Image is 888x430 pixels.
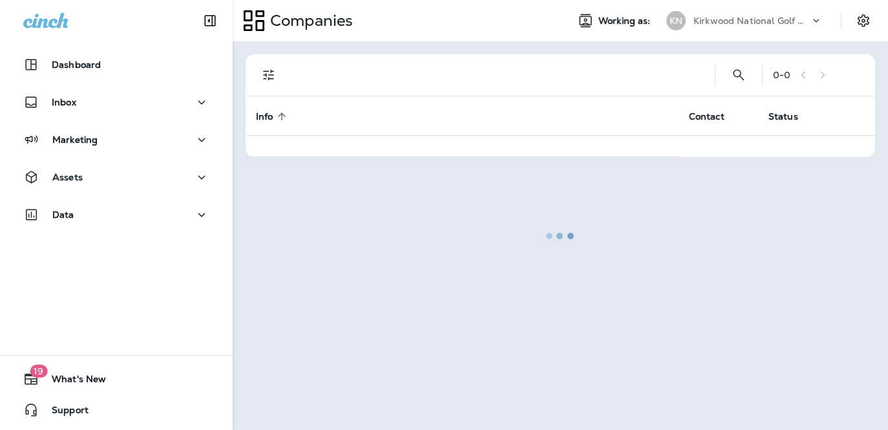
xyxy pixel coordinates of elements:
[192,8,228,34] button: Collapse Sidebar
[598,16,653,27] span: Working as:
[52,97,76,107] p: Inbox
[13,127,220,153] button: Marketing
[666,11,686,30] div: KN
[13,89,220,115] button: Inbox
[852,9,875,32] button: Settings
[52,172,83,182] p: Assets
[52,59,101,70] p: Dashboard
[13,164,220,190] button: Assets
[52,134,98,145] p: Marketing
[265,11,353,30] p: Companies
[13,52,220,78] button: Dashboard
[693,16,810,26] p: Kirkwood National Golf Club
[39,405,89,420] span: Support
[13,397,220,423] button: Support
[13,366,220,392] button: 19What's New
[13,202,220,228] button: Data
[30,365,47,378] span: 19
[52,210,74,220] p: Data
[39,374,106,389] span: What's New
